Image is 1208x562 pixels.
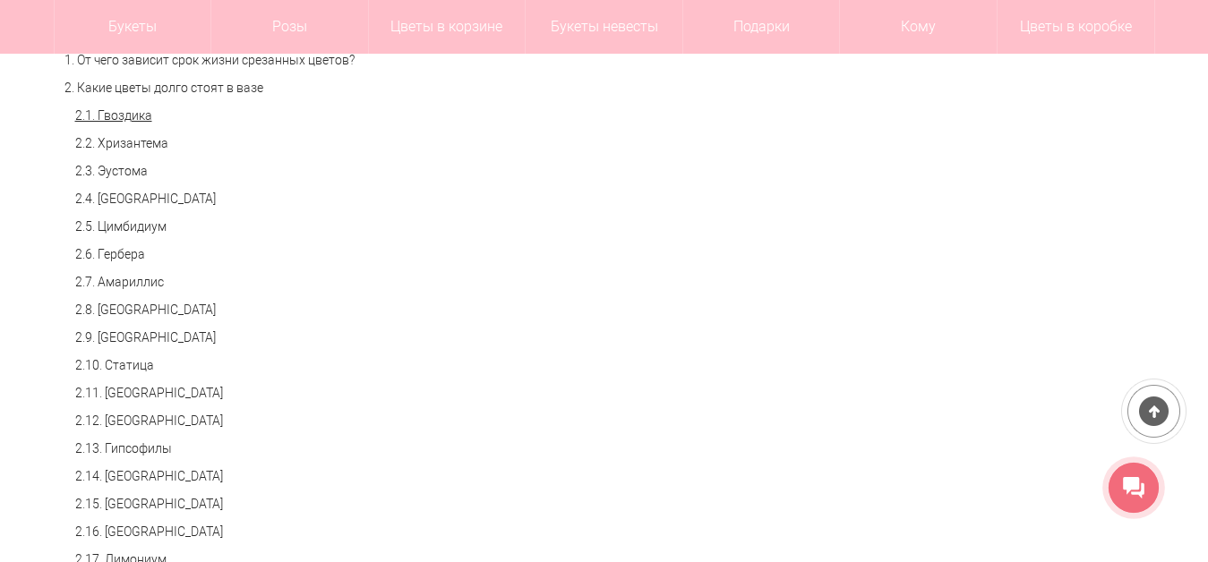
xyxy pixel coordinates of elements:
[64,81,263,95] a: 2. Какие цветы долго стоят в вазе
[75,108,152,123] a: 2.1. Гвоздика
[75,413,223,428] a: 2.12. [GEOGRAPHIC_DATA]
[75,386,223,400] a: 2.11. [GEOGRAPHIC_DATA]
[75,330,216,345] a: 2.9. [GEOGRAPHIC_DATA]
[75,136,168,150] a: 2.2. Хризантема
[64,53,355,67] a: 1. От чего зависит срок жизни срезанных цветов?
[75,247,145,261] a: 2.6. Гербера
[75,192,216,206] a: 2.4. [GEOGRAPHIC_DATA]
[75,441,172,456] a: 2.13. Гипсофилы
[75,497,223,511] a: 2.15. [GEOGRAPHIC_DATA]
[75,219,167,234] a: 2.5. Цимбидиум
[75,469,223,483] a: 2.14. [GEOGRAPHIC_DATA]
[75,524,223,539] a: 2.16. [GEOGRAPHIC_DATA]
[75,358,154,372] a: 2.10. Статица
[75,275,164,289] a: 2.7. Амариллис
[75,302,216,317] a: 2.8. [GEOGRAPHIC_DATA]
[75,164,148,178] a: 2.3. Эустома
